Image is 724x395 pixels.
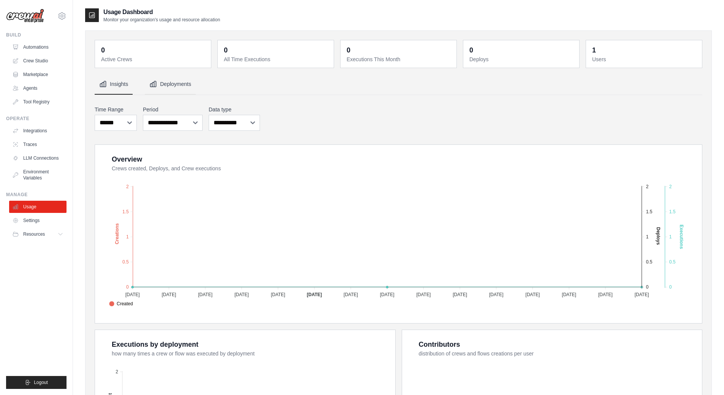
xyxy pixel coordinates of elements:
[112,165,693,172] dt: Crews created, Deploys, and Crew executions
[416,292,431,297] tspan: [DATE]
[145,74,196,95] button: Deployments
[95,74,702,95] nav: Tabs
[562,292,576,297] tspan: [DATE]
[9,82,67,94] a: Agents
[9,214,67,227] a: Settings
[112,339,198,350] div: Executions by deployment
[109,300,133,307] span: Created
[598,292,613,297] tspan: [DATE]
[6,32,67,38] div: Build
[6,192,67,198] div: Manage
[9,201,67,213] a: Usage
[112,350,386,357] dt: how many times a crew or flow was executed by deployment
[419,350,693,357] dt: distribution of crews and flows creations per user
[143,106,203,113] label: Period
[592,56,697,63] dt: Users
[122,209,129,214] tspan: 1.5
[635,292,649,297] tspan: [DATE]
[646,234,649,240] tspan: 1
[526,292,540,297] tspan: [DATE]
[126,234,129,240] tspan: 1
[95,106,137,113] label: Time Range
[9,41,67,53] a: Automations
[646,284,649,290] tspan: 0
[669,184,672,189] tspan: 2
[9,125,67,137] a: Integrations
[679,225,684,249] text: Executions
[116,369,118,374] tspan: 2
[101,45,105,56] div: 0
[9,228,67,240] button: Resources
[469,56,575,63] dt: Deploys
[9,138,67,151] a: Traces
[669,209,676,214] tspan: 1.5
[9,55,67,67] a: Crew Studio
[114,223,120,244] text: Creations
[380,292,394,297] tspan: [DATE]
[6,116,67,122] div: Operate
[162,292,176,297] tspan: [DATE]
[103,8,220,17] h2: Usage Dashboard
[271,292,285,297] tspan: [DATE]
[592,45,596,56] div: 1
[453,292,467,297] tspan: [DATE]
[23,231,45,237] span: Resources
[656,227,661,245] text: Deploys
[224,56,329,63] dt: All Time Executions
[6,9,44,23] img: Logo
[101,56,206,63] dt: Active Crews
[344,292,358,297] tspan: [DATE]
[489,292,504,297] tspan: [DATE]
[307,292,322,297] tspan: [DATE]
[669,259,676,265] tspan: 0.5
[646,259,653,265] tspan: 0.5
[198,292,212,297] tspan: [DATE]
[34,379,48,385] span: Logout
[234,292,249,297] tspan: [DATE]
[419,339,460,350] div: Contributors
[6,376,67,389] button: Logout
[9,152,67,164] a: LLM Connections
[112,154,142,165] div: Overview
[209,106,260,113] label: Data type
[9,96,67,108] a: Tool Registry
[122,259,129,265] tspan: 0.5
[224,45,228,56] div: 0
[126,184,129,189] tspan: 2
[103,17,220,23] p: Monitor your organization's usage and resource allocation
[347,45,350,56] div: 0
[669,284,672,290] tspan: 0
[126,284,129,290] tspan: 0
[9,68,67,81] a: Marketplace
[646,184,649,189] tspan: 2
[669,234,672,240] tspan: 1
[347,56,452,63] dt: Executions This Month
[646,209,653,214] tspan: 1.5
[9,166,67,184] a: Environment Variables
[95,74,133,95] button: Insights
[125,292,140,297] tspan: [DATE]
[469,45,473,56] div: 0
